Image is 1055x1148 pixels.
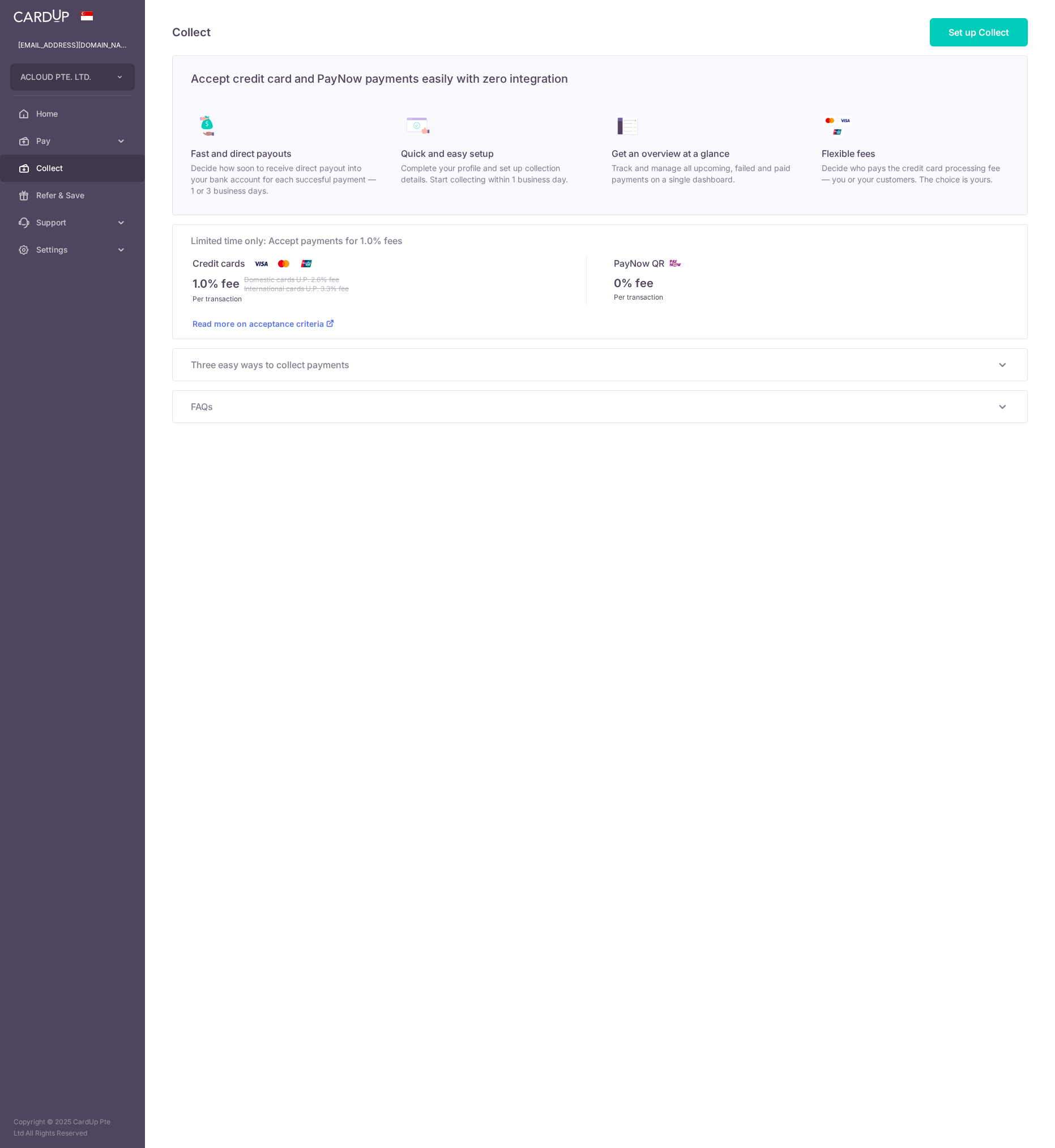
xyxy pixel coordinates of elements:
img: CardUp [14,9,69,23]
p: 1.0% fee [193,275,240,293]
p: Three easy ways to collect payments [191,358,1009,372]
span: ACLOUD PTE. LTD. [20,71,104,83]
p: Complete your profile and set up collection details. Start collecting within 1 business day. [401,163,588,185]
p: [EMAIL_ADDRESS][DOMAIN_NAME] [18,40,127,51]
img: collect_benefits-payment-logos-dce544b9a714b2bc395541eb8d6324069de0a0c65b63ad9c2b4d71e4e11ae343.png [822,110,853,142]
p: Decide how soon to receive direct payout into your bank account for each succesful payment — 1 or... [191,163,378,197]
h5: Accept credit card and PayNow payments easily with zero integration [173,70,1027,88]
span: Three easy ways to collect payments [191,358,996,372]
span: Help [25,8,49,18]
button: ACLOUD PTE. LTD. [10,63,135,91]
div: Per transaction [193,293,586,305]
span: Set up Collect [949,27,1009,38]
span: Refer & Save [36,190,111,201]
span: Pay [36,135,111,147]
span: Quick and easy setup [401,147,494,160]
img: collect_benefits-quick_setup-238ffe9d55e53beed05605bc46673ff5ef3689472e416b62ebc7d0ab8d3b3a0b.png [401,110,433,142]
p: Credit cards [193,257,245,271]
h5: Collect [172,23,211,41]
p: PayNow QR [614,257,664,270]
img: collect_benefits-all-in-one-overview-ecae168be53d4dea631b4473abdc9059fc34e556e287cb8dd7d0b18560f7... [612,110,643,142]
a: Set up Collect [930,18,1028,46]
span: Get an overview at a glance [612,147,729,160]
span: Fast and direct payouts [191,147,292,160]
strike: Domestic cards U.P. 2.6% fee International cards U.P. 3.3% fee [244,275,349,293]
p: Track and manage all upcoming, failed and paid payments on a single dashboard. [612,163,799,185]
div: Per transaction [614,292,1007,303]
img: Visa [250,257,272,271]
span: Support [36,217,111,228]
p: Decide who pays the credit card processing fee — you or your customers. The choice is yours. [822,163,1009,185]
p: 0% fee [614,275,653,292]
span: Home [36,108,111,120]
span: Collect [36,163,111,174]
img: collect_benefits-direct_payout-68d016c079b23098044efbcd1479d48bd02143683a084563df2606996dc465b2.png [191,110,223,142]
a: Read more on acceptance criteria [193,319,334,328]
span: Limited time only: Accept payments for 1.0% fees [191,234,1009,247]
span: Flexible fees [822,147,875,160]
img: Mastercard [272,257,295,271]
p: FAQs [191,400,1009,413]
span: Settings [36,244,111,255]
img: paynow-md-4fe65508ce96feda548756c5ee0e473c78d4820b8ea51387c6e4ad89e58a5e61.png [669,257,682,270]
span: FAQs [191,400,996,413]
img: Union Pay [295,257,318,271]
